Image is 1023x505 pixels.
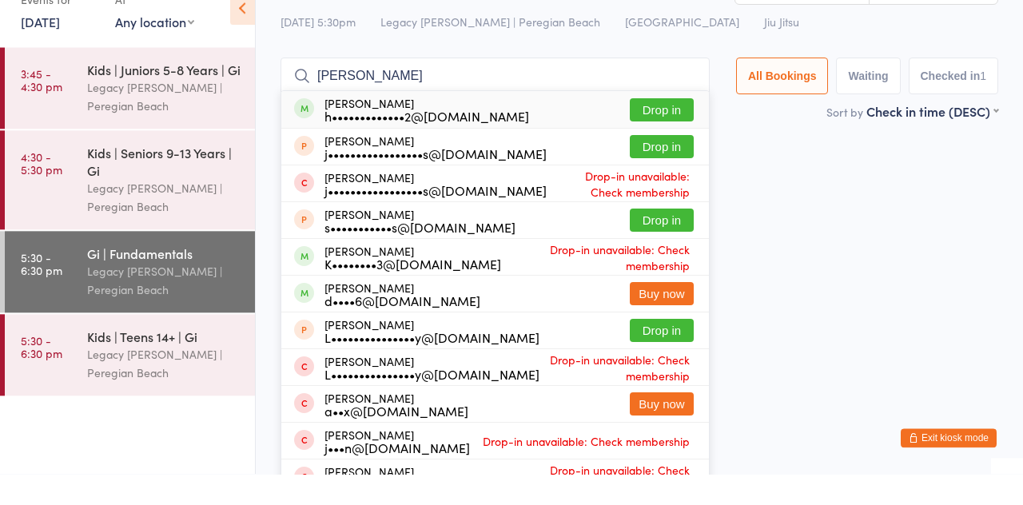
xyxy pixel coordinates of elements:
[324,472,470,485] div: j•••n@[DOMAIN_NAME]
[324,178,547,191] div: j•••••••••••••••••s@[DOMAIN_NAME]
[87,293,241,330] div: Legacy [PERSON_NAME] | Peregian Beach
[324,459,470,485] div: [PERSON_NAME]
[826,135,863,151] label: Sort by
[87,92,241,109] div: Kids | Juniors 5-8 Years | Gi
[324,386,539,412] div: [PERSON_NAME]
[324,215,547,228] div: j•••••••••••••••••s@[DOMAIN_NAME]
[539,379,694,419] span: Drop-in unavailable: Check membership
[324,165,547,191] div: [PERSON_NAME]
[87,359,241,376] div: Kids | Teens 14+ | Gi
[901,459,997,479] button: Exit kiosk mode
[479,460,694,484] span: Drop-in unavailable: Check membership
[324,252,515,264] div: s•••••••••••s@[DOMAIN_NAME]
[630,423,694,447] button: Buy now
[630,313,694,336] button: Buy now
[21,365,62,391] time: 5:30 - 6:30 pm
[324,435,468,448] div: a••x@[DOMAIN_NAME]
[281,45,356,61] span: [DATE] 5:30pm
[836,89,900,125] button: Waiting
[909,89,999,125] button: Checked in1
[630,240,694,263] button: Drop in
[764,45,799,61] span: Jiu Jitsu
[87,109,241,146] div: Legacy [PERSON_NAME] | Peregian Beach
[281,6,998,32] h2: Gi | Fundamentals Check-in
[324,325,480,338] div: d••••6@[DOMAIN_NAME]
[324,276,501,301] div: [PERSON_NAME]
[501,268,694,308] span: Drop-in unavailable: Check membership
[21,18,99,44] div: Events for
[630,350,694,373] button: Drop in
[115,44,194,62] div: Any location
[5,345,255,427] a: 5:30 -6:30 pmKids | Teens 14+ | GiLegacy [PERSON_NAME] | Peregian Beach
[736,89,829,125] button: All Bookings
[324,141,529,153] div: h•••••••••••••2@[DOMAIN_NAME]
[5,78,255,160] a: 3:45 -4:30 pmKids | Juniors 5-8 Years | GiLegacy [PERSON_NAME] | Peregian Beach
[324,349,539,375] div: [PERSON_NAME]
[87,210,241,247] div: Legacy [PERSON_NAME] | Peregian Beach
[87,175,241,210] div: Kids | Seniors 9-13 Years | Gi
[324,362,539,375] div: L•••••••••••••••y@[DOMAIN_NAME]
[324,423,468,448] div: [PERSON_NAME]
[866,133,998,151] div: Check in time (DESC)
[380,45,600,61] span: Legacy [PERSON_NAME] | Peregian Beach
[630,129,694,153] button: Drop in
[910,14,981,30] span: Scanner input
[21,181,62,207] time: 4:30 - 5:30 pm
[21,44,60,62] a: [DATE]
[21,98,62,124] time: 3:45 - 4:30 pm
[5,262,255,344] a: 5:30 -6:30 pmGi | FundamentalsLegacy [PERSON_NAME] | Peregian Beach
[281,89,710,125] input: Search
[87,276,241,293] div: Gi | Fundamentals
[324,288,501,301] div: K••••••••3@[DOMAIN_NAME]
[775,14,853,30] span: Manual search
[324,399,539,412] div: L•••••••••••••••y@[DOMAIN_NAME]
[630,166,694,189] button: Drop in
[324,202,547,228] div: [PERSON_NAME]
[21,282,62,308] time: 5:30 - 6:30 pm
[547,195,694,235] span: Drop-in unavailable: Check membership
[5,161,255,260] a: 4:30 -5:30 pmKids | Seniors 9-13 Years | GiLegacy [PERSON_NAME] | Peregian Beach
[115,18,194,44] div: At
[324,312,480,338] div: [PERSON_NAME]
[324,128,529,153] div: [PERSON_NAME]
[87,376,241,413] div: Legacy [PERSON_NAME] | Peregian Beach
[324,239,515,264] div: [PERSON_NAME]
[980,101,986,113] div: 1
[625,45,739,61] span: [GEOGRAPHIC_DATA]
